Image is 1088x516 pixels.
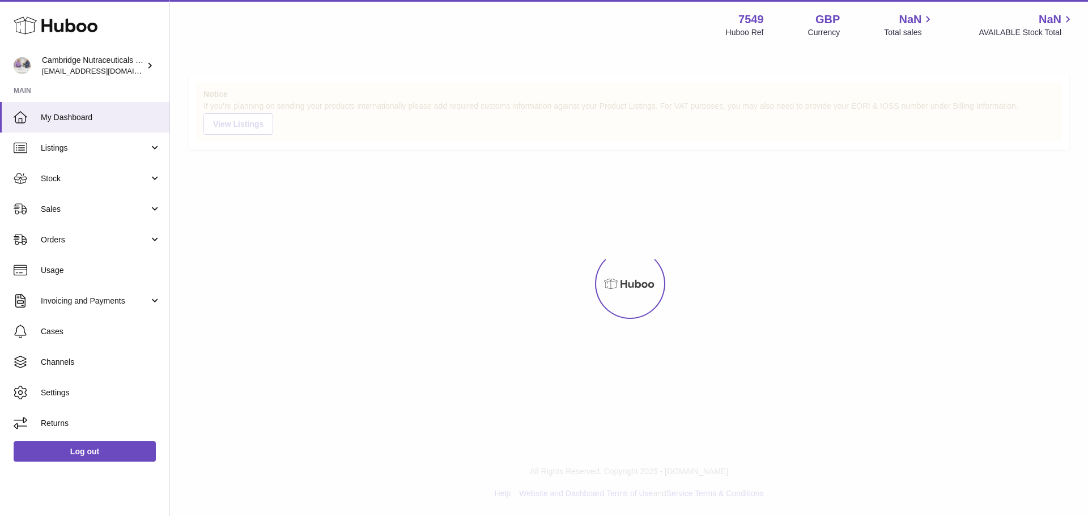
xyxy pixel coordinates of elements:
[884,27,934,38] span: Total sales
[738,12,764,27] strong: 7549
[42,66,167,75] span: [EMAIL_ADDRESS][DOMAIN_NAME]
[726,27,764,38] div: Huboo Ref
[41,357,161,368] span: Channels
[1039,12,1061,27] span: NaN
[41,418,161,429] span: Returns
[815,12,840,27] strong: GBP
[899,12,921,27] span: NaN
[42,55,144,76] div: Cambridge Nutraceuticals Ltd
[41,326,161,337] span: Cases
[884,12,934,38] a: NaN Total sales
[41,296,149,306] span: Invoicing and Payments
[41,143,149,153] span: Listings
[41,387,161,398] span: Settings
[41,204,149,215] span: Sales
[14,57,31,74] img: internalAdmin-7549@internal.huboo.com
[808,27,840,38] div: Currency
[41,265,161,276] span: Usage
[979,12,1074,38] a: NaN AVAILABLE Stock Total
[41,173,149,184] span: Stock
[41,112,161,123] span: My Dashboard
[14,441,156,462] a: Log out
[41,234,149,245] span: Orders
[979,27,1074,38] span: AVAILABLE Stock Total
